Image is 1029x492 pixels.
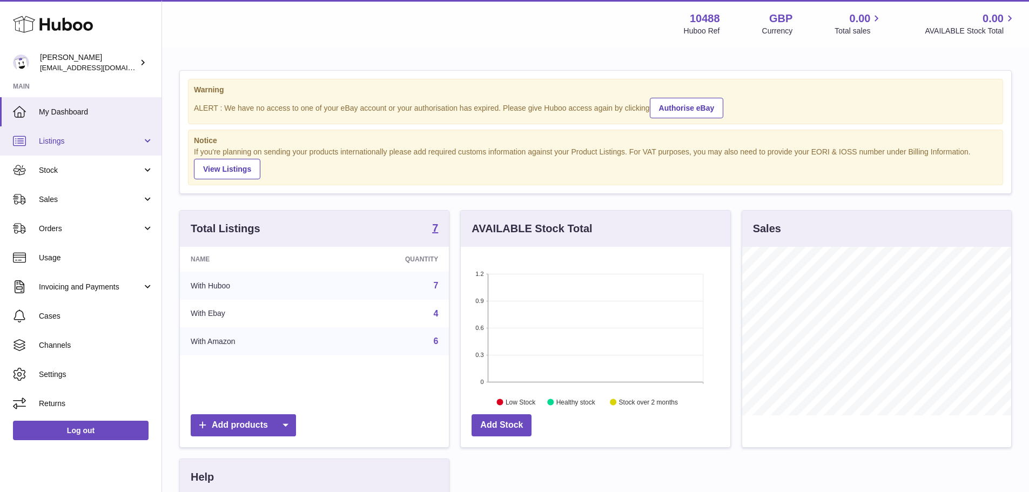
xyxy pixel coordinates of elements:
td: With Amazon [180,327,327,355]
span: Channels [39,340,153,351]
span: AVAILABLE Stock Total [925,26,1016,36]
span: Listings [39,136,142,146]
a: Log out [13,421,149,440]
text: Healthy stock [556,399,596,406]
a: 0.00 Total sales [835,11,883,36]
td: With Ebay [180,300,327,328]
img: internalAdmin-10488@internal.huboo.com [13,55,29,71]
span: Stock [39,165,142,176]
div: Currency [762,26,793,36]
span: [EMAIL_ADDRESS][DOMAIN_NAME] [40,63,159,72]
a: Authorise eBay [650,98,724,118]
span: Orders [39,224,142,234]
strong: Warning [194,85,997,95]
text: 0 [481,379,484,385]
text: 0.9 [476,298,484,304]
a: View Listings [194,159,260,179]
strong: GBP [769,11,792,26]
strong: 10488 [690,11,720,26]
div: [PERSON_NAME] [40,52,137,73]
text: 0.3 [476,352,484,358]
a: 7 [432,223,438,235]
h3: Total Listings [191,221,260,236]
text: 0.6 [476,325,484,331]
text: Stock over 2 months [619,399,678,406]
span: Cases [39,311,153,321]
a: Add Stock [472,414,532,436]
span: Settings [39,369,153,380]
span: Total sales [835,26,883,36]
span: Usage [39,253,153,263]
a: 7 [433,281,438,290]
span: Sales [39,194,142,205]
a: 6 [433,336,438,346]
div: Huboo Ref [684,26,720,36]
span: Invoicing and Payments [39,282,142,292]
text: Low Stock [506,399,536,406]
th: Name [180,247,327,272]
span: My Dashboard [39,107,153,117]
h3: AVAILABLE Stock Total [472,221,592,236]
span: Returns [39,399,153,409]
text: 1.2 [476,271,484,277]
td: With Huboo [180,272,327,300]
a: Add products [191,414,296,436]
div: ALERT : We have no access to one of your eBay account or your authorisation has expired. Please g... [194,96,997,118]
th: Quantity [327,247,449,272]
span: 0.00 [983,11,1004,26]
a: 4 [433,309,438,318]
strong: 7 [432,223,438,233]
a: 0.00 AVAILABLE Stock Total [925,11,1016,36]
span: 0.00 [850,11,871,26]
strong: Notice [194,136,997,146]
h3: Sales [753,221,781,236]
div: If you're planning on sending your products internationally please add required customs informati... [194,147,997,179]
h3: Help [191,470,214,484]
